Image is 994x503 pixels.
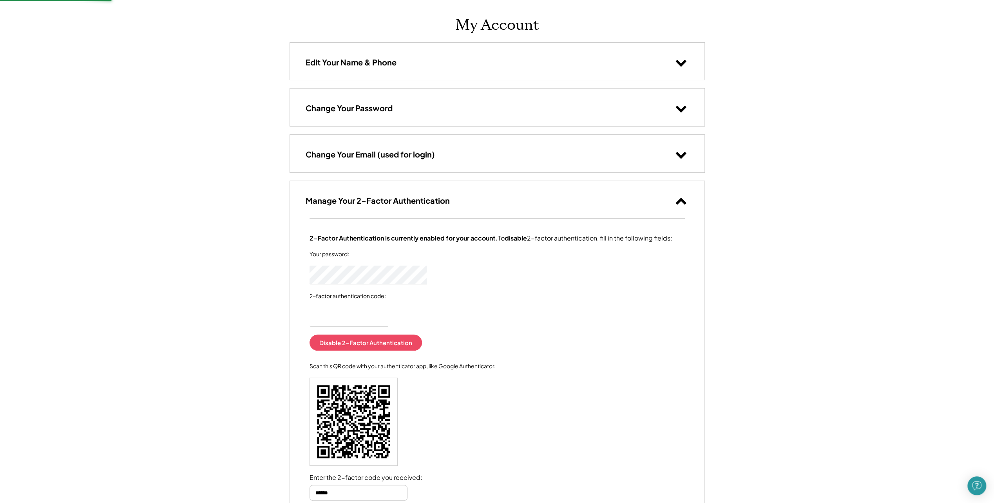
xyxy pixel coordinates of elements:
[310,292,388,300] div: 2-factor authentication code:
[310,335,422,351] button: Disable 2-Factor Authentication
[306,149,435,159] h3: Change Your Email (used for login)
[967,476,986,495] div: Open Intercom Messenger
[306,57,397,67] h3: Edit Your Name & Phone
[505,234,527,242] strong: disable
[310,234,672,242] div: To 2-factor authentication, fill in the following fields:
[306,195,450,206] h3: Manage Your 2-Factor Authentication
[310,474,422,482] div: Enter the 2-factor code you received:
[310,250,388,258] div: Your password:
[310,362,496,370] div: Scan this QR code with your authenticator app, like Google Authenticator.
[455,16,539,34] h1: My Account
[310,378,397,465] img: wP1aqSnqqCZCgAAAABJRU5ErkJggg==
[310,234,498,242] strong: 2-Factor Authentication is currently enabled for your account.
[306,103,393,113] h3: Change Your Password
